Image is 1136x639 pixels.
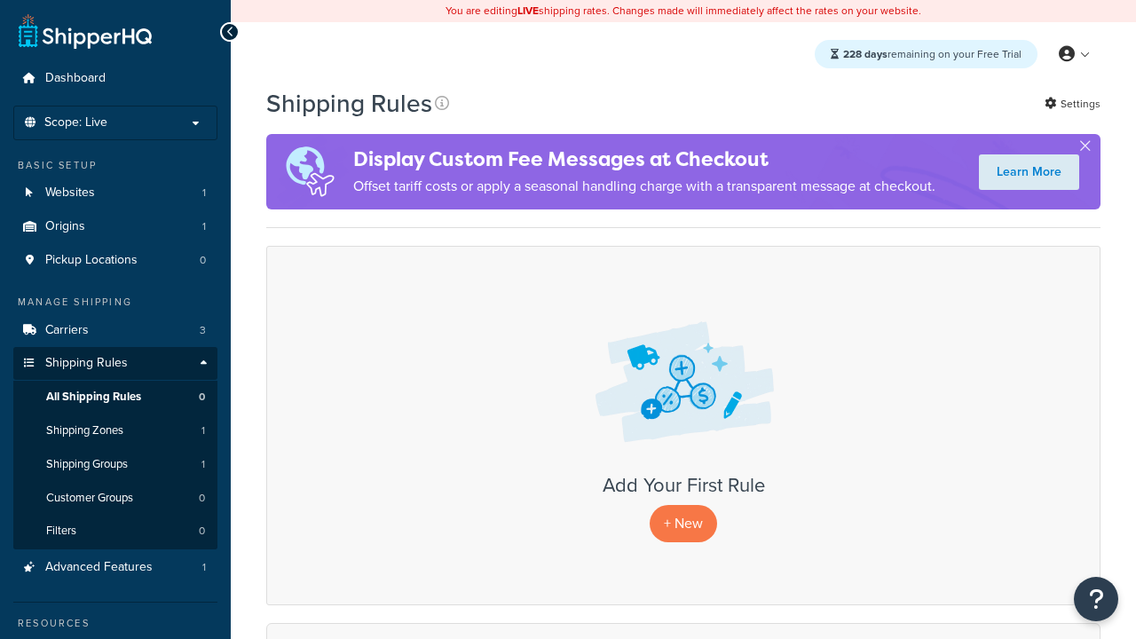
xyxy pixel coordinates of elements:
span: Customer Groups [46,491,133,506]
span: Websites [45,185,95,201]
a: Origins 1 [13,210,217,243]
span: 1 [202,560,206,575]
a: Shipping Groups 1 [13,448,217,481]
a: Pickup Locations 0 [13,244,217,277]
a: All Shipping Rules 0 [13,381,217,414]
span: 0 [199,524,205,539]
h1: Shipping Rules [266,86,432,121]
span: 0 [199,390,205,405]
div: Basic Setup [13,158,217,173]
span: Scope: Live [44,115,107,130]
span: 1 [201,423,205,438]
h3: Add Your First Rule [285,475,1082,496]
a: ShipperHQ Home [19,13,152,49]
a: Shipping Zones 1 [13,414,217,447]
a: Customer Groups 0 [13,482,217,515]
h4: Display Custom Fee Messages at Checkout [353,145,935,174]
a: Advanced Features 1 [13,551,217,584]
span: 3 [200,323,206,338]
a: Dashboard [13,62,217,95]
li: Shipping Rules [13,347,217,549]
div: Manage Shipping [13,295,217,310]
span: Carriers [45,323,89,338]
span: 1 [202,185,206,201]
span: Shipping Groups [46,457,128,472]
li: Websites [13,177,217,209]
span: Origins [45,219,85,234]
li: Shipping Groups [13,448,217,481]
a: Learn More [979,154,1079,190]
b: LIVE [517,3,539,19]
span: 1 [201,457,205,472]
span: Filters [46,524,76,539]
a: Settings [1045,91,1100,116]
a: Websites 1 [13,177,217,209]
p: + New [650,505,717,541]
li: Filters [13,515,217,548]
span: 0 [200,253,206,268]
li: Advanced Features [13,551,217,584]
span: Dashboard [45,71,106,86]
li: Carriers [13,314,217,347]
div: remaining on your Free Trial [815,40,1037,68]
li: Customer Groups [13,482,217,515]
span: 1 [202,219,206,234]
span: Pickup Locations [45,253,138,268]
li: Pickup Locations [13,244,217,277]
a: Filters 0 [13,515,217,548]
li: Shipping Zones [13,414,217,447]
span: All Shipping Rules [46,390,141,405]
div: Resources [13,616,217,631]
span: 0 [199,491,205,506]
span: Shipping Zones [46,423,123,438]
a: Shipping Rules [13,347,217,380]
a: Carriers 3 [13,314,217,347]
strong: 228 days [843,46,887,62]
p: Offset tariff costs or apply a seasonal handling charge with a transparent message at checkout. [353,174,935,199]
img: duties-banner-06bc72dcb5fe05cb3f9472aba00be2ae8eb53ab6f0d8bb03d382ba314ac3c341.png [266,134,353,209]
span: Advanced Features [45,560,153,575]
button: Open Resource Center [1074,577,1118,621]
li: All Shipping Rules [13,381,217,414]
li: Origins [13,210,217,243]
span: Shipping Rules [45,356,128,371]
